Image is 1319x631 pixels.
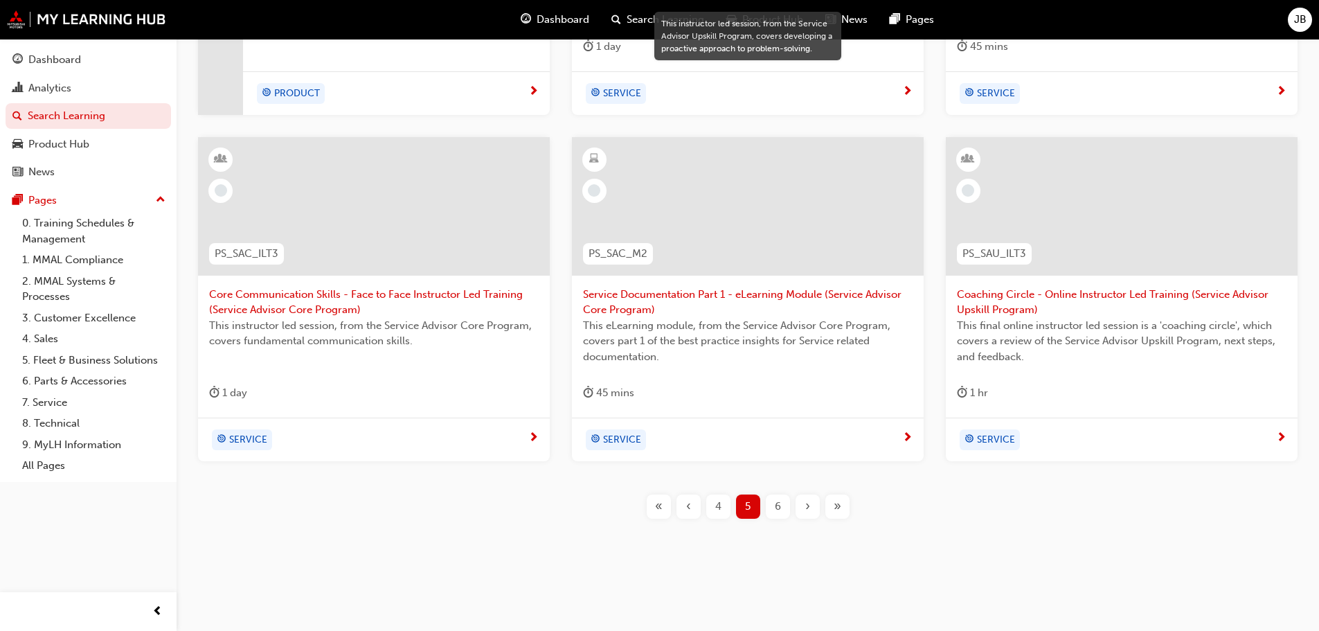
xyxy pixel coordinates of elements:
[745,499,751,515] span: 5
[902,432,913,445] span: next-icon
[198,137,550,461] a: PS_SAC_ILT3Core Communication Skills - Face to Face Instructor Led Training (Service Advisor Core...
[17,350,171,371] a: 5. Fleet & Business Solutions
[209,384,219,402] span: duration-icon
[964,431,974,449] span: target-icon
[946,137,1298,461] a: PS_SAU_ILT3Coaching Circle - Online Instructor Led Training (Service Advisor Upskill Program)This...
[906,12,934,28] span: Pages
[957,384,967,402] span: duration-icon
[12,166,23,179] span: news-icon
[591,431,600,449] span: target-icon
[152,603,163,621] span: prev-icon
[1276,86,1286,98] span: next-icon
[957,38,1008,55] div: 45 mins
[603,432,641,448] span: SERVICE
[6,47,171,73] a: Dashboard
[510,6,600,34] a: guage-iconDashboard
[655,499,663,515] span: «
[12,54,23,66] span: guage-icon
[775,499,781,515] span: 6
[1276,432,1286,445] span: next-icon
[964,85,974,103] span: target-icon
[17,434,171,456] a: 9. MyLH Information
[17,392,171,414] a: 7. Service
[209,287,539,318] span: Core Communication Skills - Face to Face Instructor Led Training (Service Advisor Core Program)
[209,318,539,349] span: This instructor led session, from the Service Advisor Core Program, covers fundamental communicat...
[6,103,171,129] a: Search Learning
[7,10,166,28] img: mmal
[674,495,703,519] button: Previous page
[6,188,171,213] button: Pages
[890,11,900,28] span: pages-icon
[814,6,879,34] a: news-iconNews
[217,431,226,449] span: target-icon
[229,432,267,448] span: SERVICE
[17,271,171,308] a: 2. MMAL Systems & Processes
[841,12,868,28] span: News
[17,413,171,434] a: 8. Technical
[521,11,531,28] span: guage-icon
[962,184,974,197] span: learningRecordVerb_NONE-icon
[589,150,599,168] span: learningResourceType_ELEARNING-icon
[17,371,171,392] a: 6. Parts & Accessories
[627,12,704,28] span: Search Learning
[28,136,89,152] div: Product Hub
[583,287,913,318] span: Service Documentation Part 1 - eLearning Module (Service Advisor Core Program)
[12,195,23,207] span: pages-icon
[572,137,924,461] a: PS_SAC_M2Service Documentation Part 1 - eLearning Module (Service Advisor Core Program)This eLear...
[28,80,71,96] div: Analytics
[6,75,171,101] a: Analytics
[17,213,171,249] a: 0. Training Schedules & Management
[583,384,593,402] span: duration-icon
[902,86,913,98] span: next-icon
[644,495,674,519] button: First page
[215,184,227,197] span: learningRecordVerb_NONE-icon
[805,499,810,515] span: ›
[156,191,165,209] span: up-icon
[528,432,539,445] span: next-icon
[1288,8,1312,32] button: JB
[17,455,171,477] a: All Pages
[537,12,589,28] span: Dashboard
[589,246,647,262] span: PS_SAC_M2
[583,38,621,55] div: 1 day
[600,6,715,34] a: search-iconSearch Learning
[715,499,721,515] span: 4
[661,17,834,55] div: This instructor led session, from the Service Advisor Upskill Program, covers developing a proact...
[6,159,171,185] a: News
[703,495,733,519] button: Page 4
[583,384,634,402] div: 45 mins
[209,384,247,402] div: 1 day
[763,495,793,519] button: Page 6
[823,495,852,519] button: Last page
[216,150,226,168] span: learningResourceType_INSTRUCTOR_LED-icon
[591,85,600,103] span: target-icon
[733,495,763,519] button: Page 5
[879,6,945,34] a: pages-iconPages
[17,328,171,350] a: 4. Sales
[6,132,171,157] a: Product Hub
[957,384,988,402] div: 1 hr
[583,318,913,365] span: This eLearning module, from the Service Advisor Core Program, covers part 1 of the best practice ...
[957,287,1286,318] span: Coaching Circle - Online Instructor Led Training (Service Advisor Upskill Program)
[834,499,841,515] span: »
[215,246,278,262] span: PS_SAC_ILT3
[583,38,593,55] span: duration-icon
[6,44,171,188] button: DashboardAnalyticsSearch LearningProduct HubNews
[977,432,1015,448] span: SERVICE
[17,308,171,329] a: 3. Customer Excellence
[588,184,600,197] span: learningRecordVerb_NONE-icon
[977,86,1015,102] span: SERVICE
[793,495,823,519] button: Next page
[12,110,22,123] span: search-icon
[12,82,23,95] span: chart-icon
[963,150,973,168] span: learningResourceType_INSTRUCTOR_LED-icon
[957,38,967,55] span: duration-icon
[12,139,23,151] span: car-icon
[611,11,621,28] span: search-icon
[686,499,691,515] span: ‹
[957,318,1286,365] span: This final online instructor led session is a 'coaching circle', which covers a review of the Ser...
[528,86,539,98] span: next-icon
[262,85,271,103] span: target-icon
